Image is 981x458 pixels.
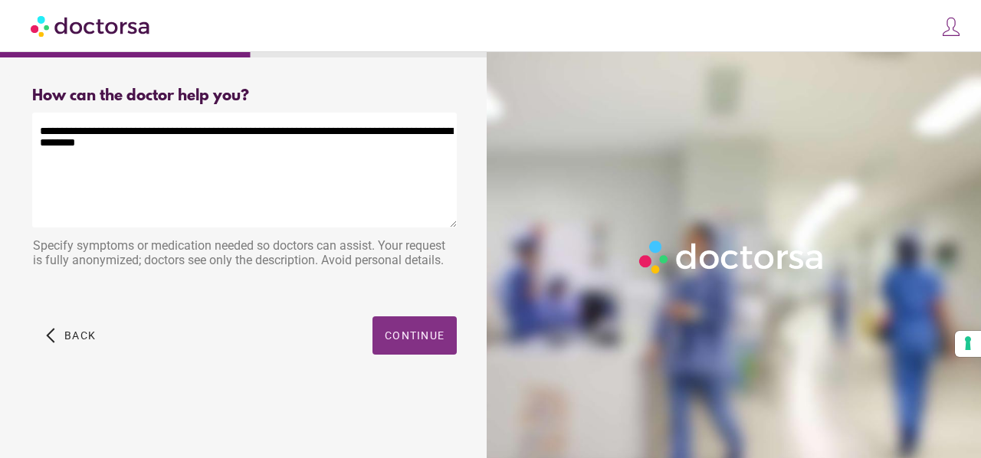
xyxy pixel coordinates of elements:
span: Back [64,329,96,342]
img: Doctorsa.com [31,8,152,43]
img: Logo-Doctorsa-trans-White-partial-flat.png [634,235,830,279]
div: Specify symptoms or medication needed so doctors can assist. Your request is fully anonymized; do... [32,231,457,279]
button: Your consent preferences for tracking technologies [955,331,981,357]
button: Continue [372,316,457,355]
div: How can the doctor help you? [32,87,457,105]
button: arrow_back_ios Back [40,316,102,355]
img: icons8-customer-100.png [940,16,962,38]
span: Continue [385,329,445,342]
